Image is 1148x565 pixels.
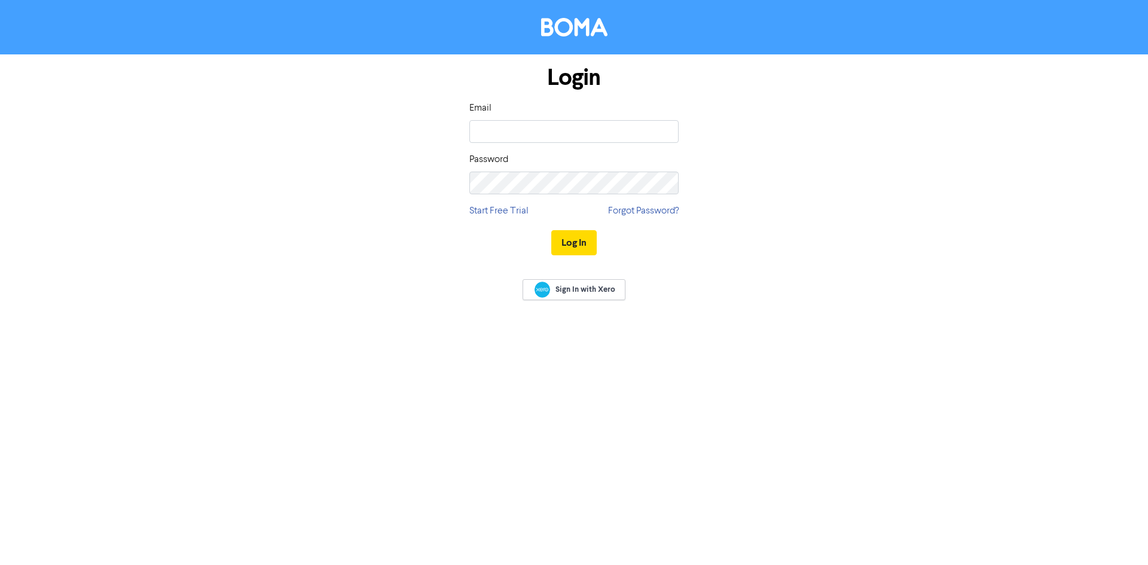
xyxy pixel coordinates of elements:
[541,18,607,36] img: BOMA Logo
[469,204,529,218] a: Start Free Trial
[535,282,550,298] img: Xero logo
[551,230,597,255] button: Log In
[608,204,679,218] a: Forgot Password?
[469,152,508,167] label: Password
[555,284,615,295] span: Sign In with Xero
[523,279,625,300] a: Sign In with Xero
[469,64,679,91] h1: Login
[469,101,491,115] label: Email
